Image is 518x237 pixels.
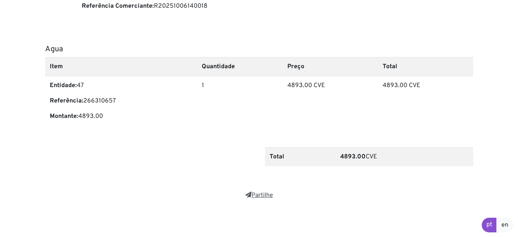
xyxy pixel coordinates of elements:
a: pt [482,218,497,232]
th: Quantidade [197,57,283,76]
td: 4893.00 CVE [283,76,378,132]
b: Entidade: [50,82,77,89]
a: en [496,218,513,232]
h5: Agua [45,45,473,54]
b: Referência Comerciante: [82,2,154,10]
th: Total [378,57,473,76]
b: 4893.00 [340,153,366,161]
a: Partilhe [245,192,273,199]
p: 266310657 [50,96,192,106]
td: 1 [197,76,283,132]
th: Item [45,57,197,76]
p: 47 [50,81,192,90]
b: Referência: [50,97,83,105]
b: Montante: [50,113,78,120]
p: R20251006140018 [82,2,253,11]
p: 4893.00 [50,112,192,121]
th: Preço [283,57,378,76]
th: Total [265,147,336,166]
td: 4893.00 CVE [378,76,473,132]
td: CVE [336,147,473,166]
